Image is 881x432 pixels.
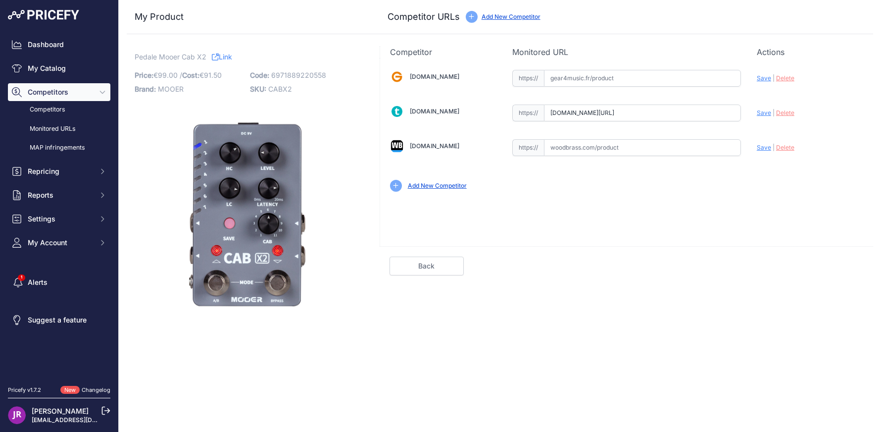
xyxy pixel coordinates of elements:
[512,70,544,87] span: https://
[8,10,79,20] img: Pricefy Logo
[512,46,741,58] p: Monitored URL
[390,257,464,275] a: Back
[135,51,206,63] span: Pedale Mooer Cab X2
[773,144,775,151] span: |
[204,71,222,79] span: 91.50
[8,186,110,204] button: Reports
[544,139,741,156] input: woodbrass.com/product
[544,105,741,121] input: thomann.fr/product
[757,144,771,151] span: Save
[390,46,496,58] p: Competitor
[8,386,41,394] div: Pricefy v1.7.2
[212,51,232,63] a: Link
[8,311,110,329] a: Suggest a feature
[28,214,93,224] span: Settings
[410,108,459,115] a: [DOMAIN_NAME]
[8,162,110,180] button: Repricing
[8,120,110,138] a: Monitored URLs
[757,74,771,82] span: Save
[135,71,153,79] span: Price:
[158,71,178,79] span: 99.00
[158,85,184,93] span: MOOER
[776,74,794,82] span: Delete
[757,109,771,116] span: Save
[28,238,93,248] span: My Account
[28,166,93,176] span: Repricing
[408,182,467,189] a: Add New Competitor
[8,234,110,252] button: My Account
[512,139,544,156] span: https://
[512,105,544,121] span: https://
[482,13,540,20] a: Add New Competitor
[180,71,222,79] span: / €
[8,210,110,228] button: Settings
[388,10,460,24] h3: Competitor URLs
[544,70,741,87] input: gear4music.fr/product
[182,71,199,79] span: Cost:
[135,85,156,93] span: Brand:
[135,10,360,24] h3: My Product
[410,73,459,80] a: [DOMAIN_NAME]
[773,74,775,82] span: |
[250,71,269,79] span: Code:
[268,85,292,93] span: CABX2
[8,36,110,54] a: Dashboard
[60,386,80,394] span: New
[271,71,326,79] span: 6971889220558
[32,416,135,424] a: [EMAIL_ADDRESS][DOMAIN_NAME]
[32,407,89,415] a: [PERSON_NAME]
[773,109,775,116] span: |
[8,273,110,291] a: Alerts
[410,142,459,150] a: [DOMAIN_NAME]
[757,46,863,58] p: Actions
[8,36,110,374] nav: Sidebar
[776,109,794,116] span: Delete
[28,190,93,200] span: Reports
[135,68,244,82] p: €
[8,101,110,118] a: Competitors
[776,144,794,151] span: Delete
[82,386,110,393] a: Changelog
[250,85,266,93] span: SKU:
[8,83,110,101] button: Competitors
[8,59,110,77] a: My Catalog
[8,139,110,157] a: MAP infringements
[28,87,93,97] span: Competitors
